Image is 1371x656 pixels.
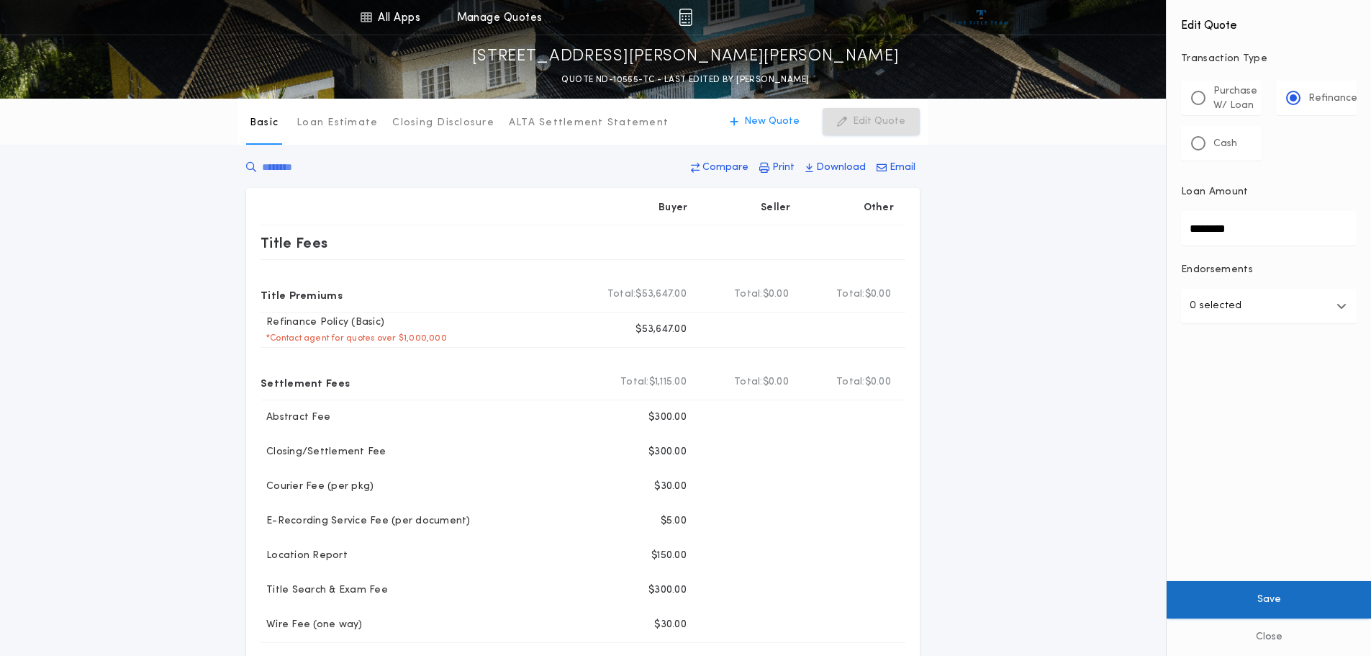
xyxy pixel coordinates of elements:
[620,375,649,390] b: Total:
[648,583,687,598] p: $300.00
[763,287,789,302] span: $0.00
[734,287,763,302] b: Total:
[654,480,687,494] p: $30.00
[472,45,900,68] p: [STREET_ADDRESS][PERSON_NAME][PERSON_NAME]
[561,73,809,87] p: QUOTE ND-10555-TC - LAST EDITED BY [PERSON_NAME]
[261,549,348,563] p: Location Report
[649,375,687,390] span: $1,115.00
[1181,185,1249,199] p: Loan Amount
[635,323,687,337] p: $53,647.00
[687,155,753,181] button: Compare
[816,161,866,175] p: Download
[607,287,636,302] b: Total:
[801,155,870,181] button: Download
[715,108,814,135] button: New Quote
[890,161,915,175] p: Email
[261,231,328,254] p: Title Fees
[865,375,891,390] span: $0.00
[1167,581,1371,619] button: Save
[872,155,920,181] button: Email
[261,480,374,494] p: Courier Fee (per pkg)
[823,108,920,135] button: Edit Quote
[679,9,692,26] img: img
[261,283,343,306] p: Title Premiums
[1181,52,1357,66] p: Transaction Type
[853,114,905,129] p: Edit Quote
[297,116,378,130] p: Loan Estimate
[744,114,800,129] p: New Quote
[1213,84,1257,113] p: Purchase W/ Loan
[261,445,386,459] p: Closing/Settlement Fee
[261,371,350,394] p: Settlement Fees
[648,445,687,459] p: $300.00
[261,514,471,529] p: E-Recording Service Fee (per document)
[659,201,687,215] p: Buyer
[865,287,891,302] span: $0.00
[509,116,669,130] p: ALTA Settlement Statement
[1181,9,1357,35] h4: Edit Quote
[250,116,279,130] p: Basic
[261,618,363,632] p: Wire Fee (one way)
[836,287,865,302] b: Total:
[1190,297,1241,315] p: 0 selected
[1167,619,1371,656] button: Close
[261,583,388,598] p: Title Search & Exam Fee
[261,333,447,344] p: * Contact agent for quotes over $1,000,000
[654,618,687,632] p: $30.00
[836,375,865,390] b: Total:
[661,514,687,529] p: $5.00
[761,201,791,215] p: Seller
[755,155,799,181] button: Print
[772,161,795,175] p: Print
[1308,91,1357,106] p: Refinance
[648,410,687,425] p: $300.00
[734,375,763,390] b: Total:
[1181,211,1357,246] input: Loan Amount
[1181,263,1357,277] p: Endorsements
[954,10,1008,24] img: vs-icon
[702,161,748,175] p: Compare
[1181,289,1357,323] button: 0 selected
[261,410,330,425] p: Abstract Fee
[864,201,894,215] p: Other
[651,549,687,563] p: $150.00
[392,116,494,130] p: Closing Disclosure
[635,287,687,302] span: $53,647.00
[1213,137,1237,151] p: Cash
[763,375,789,390] span: $0.00
[261,315,384,330] p: Refinance Policy (Basic)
